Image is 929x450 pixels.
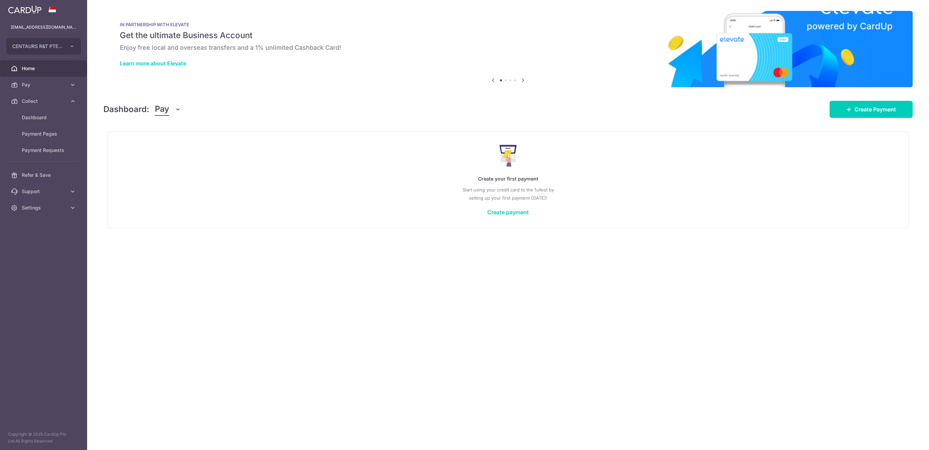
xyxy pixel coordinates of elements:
span: Collect [22,98,67,105]
img: Renovation banner [103,11,913,87]
span: Pay [22,81,67,88]
p: [EMAIL_ADDRESS][DOMAIN_NAME] [11,24,76,31]
span: Support [22,188,67,195]
span: Settings [22,204,67,211]
span: Payment Requests [22,147,67,154]
span: Home [22,65,67,72]
span: Payment Pages [22,130,67,137]
button: Pay [155,103,181,116]
img: CardUp [8,5,42,14]
a: Learn more about Elevate [120,60,186,67]
p: Create your first payment [121,175,895,183]
span: Refer & Save [22,172,67,179]
h6: Enjoy free local and overseas transfers and a 1% unlimited Cashback Card! [120,44,896,52]
iframe: Opens a widget where you can find more information [885,430,922,447]
span: CENTAURS R&T PTE. LTD. [12,43,63,50]
img: Make Payment [500,145,517,167]
a: Create payment [487,209,529,216]
span: Create Payment [854,105,896,113]
span: Pay [155,103,169,116]
button: CENTAURS R&T PTE. LTD. [6,38,81,55]
a: Create Payment [830,101,913,118]
h4: Dashboard: [103,103,149,115]
p: IN PARTNERSHIP WITH ELEVATE [120,22,896,27]
span: Dashboard [22,114,67,121]
h5: Get the ultimate Business Account [120,30,896,41]
p: Start using your credit card to the fullest by setting up your first payment [DATE]! [121,186,895,202]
